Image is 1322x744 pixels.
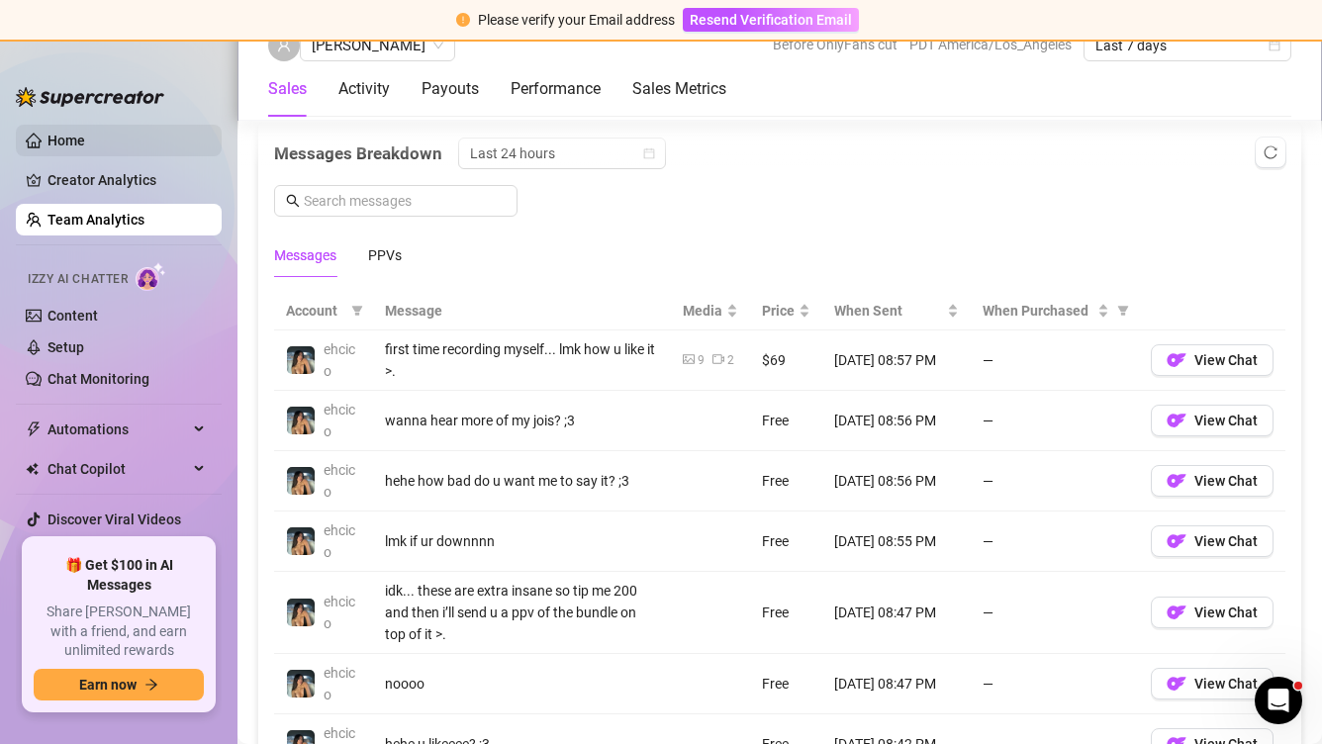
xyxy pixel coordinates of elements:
[351,305,363,317] span: filter
[274,244,336,266] div: Messages
[28,270,128,289] span: Izzy AI Chatter
[47,212,144,228] a: Team Analytics
[34,603,204,661] span: Share [PERSON_NAME] with a friend, and earn unlimited rewards
[144,678,158,692] span: arrow-right
[909,30,1072,59] span: PDT America/Los_Angeles
[338,77,390,101] div: Activity
[324,341,355,379] span: ehcico
[1095,31,1279,60] span: Last 7 days
[47,308,98,324] a: Content
[47,414,188,445] span: Automations
[79,677,137,693] span: Earn now
[1167,350,1186,370] img: OF
[822,451,971,511] td: [DATE] 08:56 PM
[287,407,315,434] img: ehcico
[1194,413,1258,428] span: View Chat
[287,670,315,697] img: ehcico
[286,300,343,322] span: Account
[822,654,971,714] td: [DATE] 08:47 PM
[47,453,188,485] span: Chat Copilot
[773,30,897,59] span: Before OnlyFans cut
[822,330,971,391] td: [DATE] 08:57 PM
[1117,305,1129,317] span: filter
[1194,533,1258,549] span: View Chat
[1151,609,1274,625] a: OFView Chat
[1167,531,1186,551] img: OF
[727,351,734,370] div: 2
[304,190,506,212] input: Search messages
[47,371,149,387] a: Chat Monitoring
[1151,405,1274,436] button: OFView Chat
[632,77,726,101] div: Sales Metrics
[1269,40,1280,51] span: calendar
[47,164,206,196] a: Creator Analytics
[511,77,601,101] div: Performance
[1151,668,1274,699] button: OFView Chat
[274,138,1285,169] div: Messages Breakdown
[822,511,971,572] td: [DATE] 08:55 PM
[16,87,164,107] img: logo-BBDzfeDw.svg
[750,572,822,654] td: Free
[1264,145,1277,159] span: reload
[750,330,822,391] td: $69
[368,244,402,266] div: PPVs
[1194,604,1258,620] span: View Chat
[822,292,971,330] th: When Sent
[268,77,307,101] div: Sales
[643,147,655,159] span: calendar
[971,654,1139,714] td: —
[683,300,722,322] span: Media
[1167,411,1186,430] img: OF
[1151,538,1274,554] a: OFView Chat
[750,654,822,714] td: Free
[385,673,659,695] div: noooo
[47,511,181,527] a: Discover Viral Videos
[1194,676,1258,692] span: View Chat
[1151,525,1274,557] button: OFView Chat
[971,391,1139,451] td: —
[347,296,367,325] span: filter
[1151,681,1274,697] a: OFView Chat
[971,330,1139,391] td: —
[1194,352,1258,368] span: View Chat
[34,669,204,700] button: Earn nowarrow-right
[385,410,659,431] div: wanna hear more of my jois? ;3
[822,391,971,451] td: [DATE] 08:56 PM
[470,139,654,168] span: Last 24 hours
[286,194,300,208] span: search
[47,133,85,148] a: Home
[712,353,724,365] span: video-camera
[422,77,479,101] div: Payouts
[287,527,315,555] img: ehcico
[1151,478,1274,494] a: OFView Chat
[1194,473,1258,489] span: View Chat
[822,572,971,654] td: [DATE] 08:47 PM
[324,665,355,702] span: ehcico
[683,8,859,32] button: Resend Verification Email
[1151,357,1274,373] a: OFView Chat
[324,522,355,560] span: ehcico
[690,12,852,28] span: Resend Verification Email
[834,300,943,322] span: When Sent
[971,451,1139,511] td: —
[971,292,1139,330] th: When Purchased
[324,462,355,500] span: ehcico
[287,599,315,626] img: ehcico
[671,292,750,330] th: Media
[983,300,1093,322] span: When Purchased
[1167,674,1186,694] img: OF
[287,467,315,495] img: ehcico
[34,556,204,595] span: 🎁 Get $100 in AI Messages
[373,292,671,330] th: Message
[26,421,42,437] span: thunderbolt
[762,300,795,322] span: Price
[287,346,315,374] img: ehcico
[971,572,1139,654] td: —
[1151,418,1274,433] a: OFView Chat
[1255,677,1302,724] iframe: Intercom live chat
[698,351,705,370] div: 9
[312,31,443,60] span: Crystal Kang
[750,292,822,330] th: Price
[277,39,291,52] span: user
[1113,296,1133,325] span: filter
